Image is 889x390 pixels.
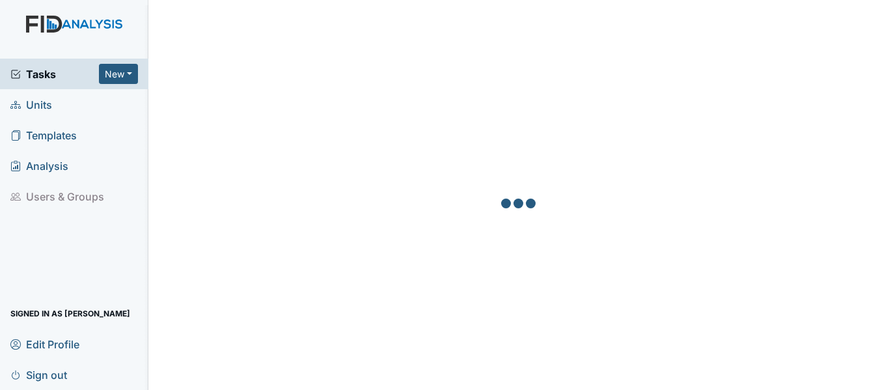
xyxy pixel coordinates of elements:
[10,156,68,176] span: Analysis
[10,66,99,82] a: Tasks
[10,303,130,324] span: Signed in as [PERSON_NAME]
[10,334,79,354] span: Edit Profile
[10,125,77,145] span: Templates
[10,365,67,385] span: Sign out
[10,94,52,115] span: Units
[99,64,138,84] button: New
